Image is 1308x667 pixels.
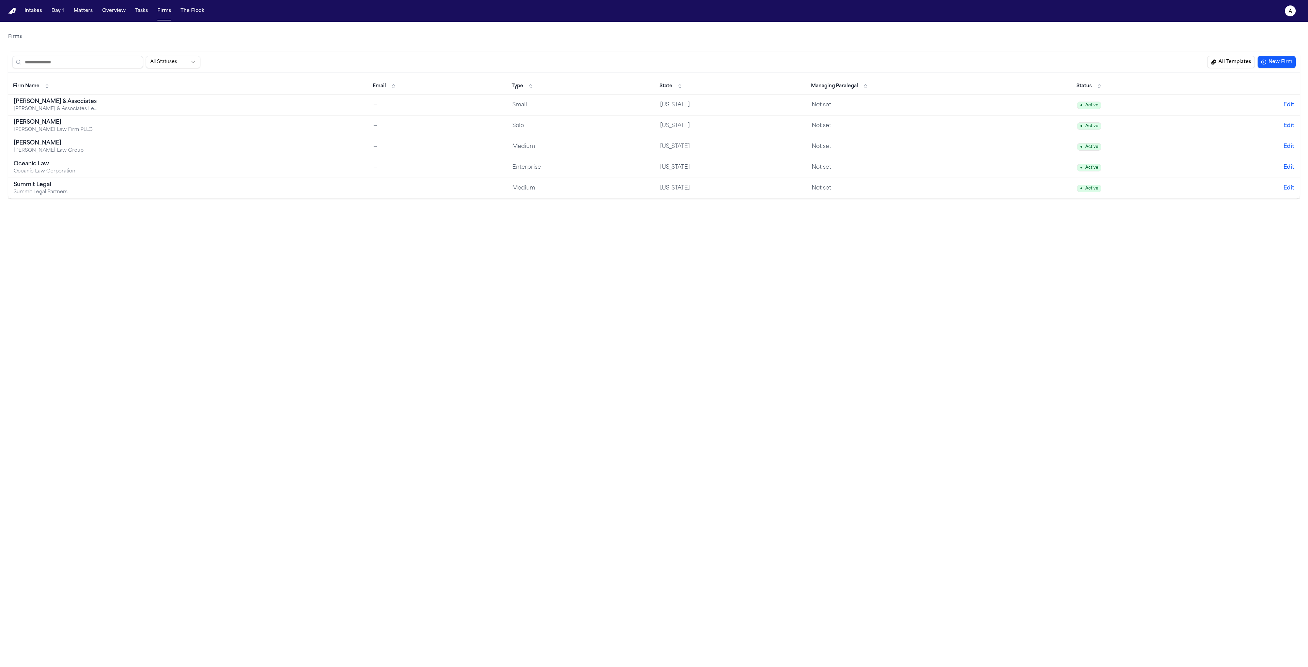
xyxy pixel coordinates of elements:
[14,168,99,175] div: Oceanic Law Corporation
[1080,123,1083,129] span: ●
[14,181,99,189] div: Summit Legal
[14,106,99,112] div: [PERSON_NAME] & Associates Legal Services
[512,163,597,171] div: Enterprise
[373,184,458,192] div: —
[512,142,597,151] div: Medium
[1077,102,1101,109] span: Active
[660,163,745,171] div: [US_STATE]
[14,189,99,196] div: Summit Legal Partners
[71,5,95,17] button: Matters
[1283,122,1294,130] button: Edit
[1076,83,1092,90] span: Status
[808,81,872,92] button: Managing Paralegal
[1258,56,1296,68] button: New Firm
[14,118,99,126] div: [PERSON_NAME]
[1283,184,1294,192] button: Edit
[1283,142,1294,151] button: Edit
[1080,103,1083,108] span: ●
[373,101,458,109] div: —
[512,83,523,90] span: Type
[13,83,40,90] span: Firm Name
[1077,185,1101,192] span: Active
[373,122,458,130] div: —
[14,139,99,147] div: [PERSON_NAME]
[14,160,99,168] div: Oceanic Law
[369,81,400,92] button: Email
[8,33,22,40] nav: Breadcrumb
[660,184,745,192] div: [US_STATE]
[1073,81,1105,92] button: Status
[1283,163,1294,171] button: Edit
[1080,186,1083,191] span: ●
[660,101,745,109] div: [US_STATE]
[512,101,597,109] div: Small
[1283,101,1294,109] button: Edit
[812,142,897,151] div: Not set
[8,8,16,14] img: Finch Logo
[811,83,858,90] span: Managing Paralegal
[10,81,53,92] button: Firm Name
[133,5,151,17] button: Tasks
[812,163,897,171] div: Not set
[1077,164,1101,171] span: Active
[659,83,672,90] span: State
[660,122,745,130] div: [US_STATE]
[812,122,897,130] div: Not set
[512,122,597,130] div: Solo
[14,97,99,106] div: [PERSON_NAME] & Associates
[8,33,22,40] a: Firms
[178,5,207,17] button: The Flock
[8,8,16,14] a: Home
[49,5,67,17] button: Day 1
[508,81,537,92] button: Type
[1207,56,1255,68] button: All Templates
[1077,143,1101,151] span: Active
[660,142,745,151] div: [US_STATE]
[373,142,458,151] div: —
[812,184,897,192] div: Not set
[656,81,686,92] button: State
[373,163,458,171] div: —
[22,5,45,17] button: Intakes
[99,5,128,17] button: Overview
[155,5,174,17] button: Firms
[14,147,99,154] div: [PERSON_NAME] Law Group
[1080,144,1083,150] span: ●
[373,83,386,90] span: Email
[14,126,99,133] div: [PERSON_NAME] Law Firm PLLC
[512,184,597,192] div: Medium
[1080,165,1083,170] span: ●
[1077,122,1101,130] span: Active
[812,101,897,109] div: Not set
